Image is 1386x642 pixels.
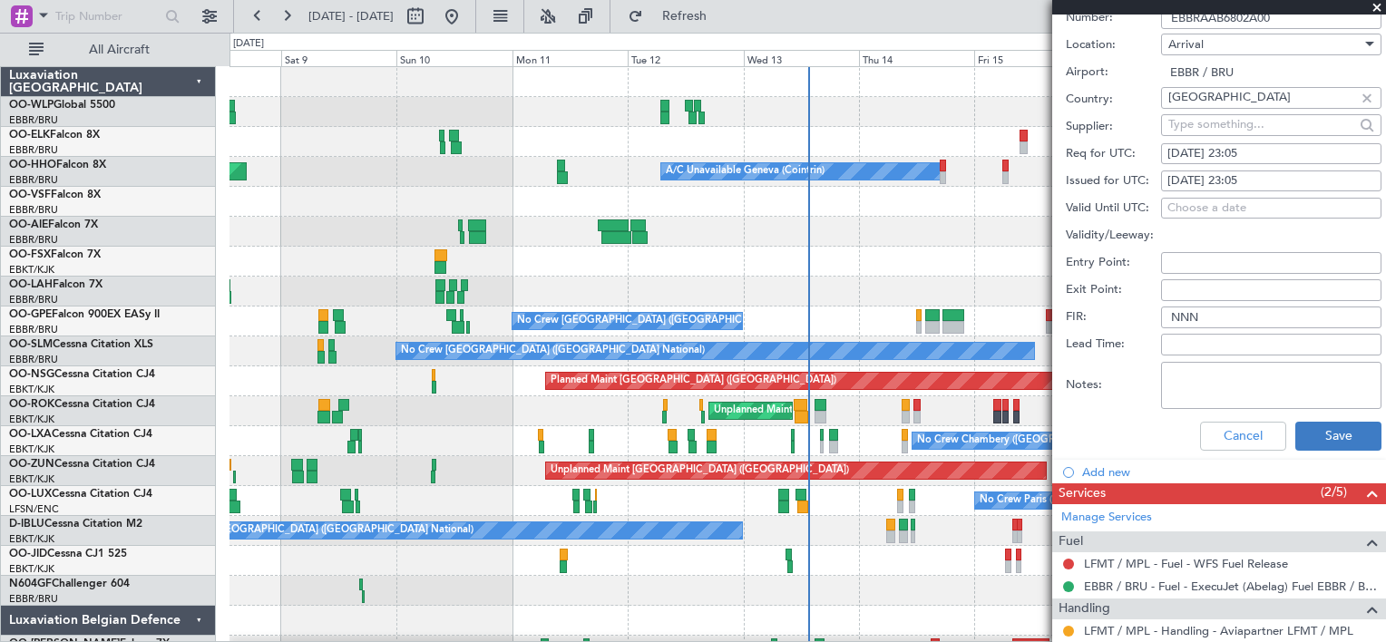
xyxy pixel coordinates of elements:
a: EBKT/KJK [9,263,54,277]
div: No Crew [GEOGRAPHIC_DATA] ([GEOGRAPHIC_DATA] National) [170,517,473,544]
label: FIR: [1066,308,1161,326]
a: OO-ZUNCessna Citation CJ4 [9,459,155,470]
label: Location: [1066,36,1161,54]
input: Trip Number [55,3,160,30]
label: Issued for UTC: [1066,172,1161,190]
div: [DATE] [233,36,264,52]
a: EBKT/KJK [9,383,54,396]
div: Thu 14 [859,50,974,66]
span: All Aircraft [47,44,191,56]
div: [DATE] 23:05 [1167,172,1375,190]
div: Fri 15 [974,50,1089,66]
span: Handling [1059,598,1110,619]
span: OO-HHO [9,160,56,170]
label: Validity/Leeway: [1066,227,1161,245]
div: Planned Maint [GEOGRAPHIC_DATA] ([GEOGRAPHIC_DATA]) [551,367,836,394]
input: Type something... [1168,83,1354,111]
span: OO-LUX [9,489,52,500]
a: OO-SLMCessna Citation XLS [9,339,153,350]
a: EBBR / BRU - Fuel - ExecuJet (Abelag) Fuel EBBR / BRU [1084,579,1377,594]
label: Lead Time: [1066,336,1161,354]
a: OO-AIEFalcon 7X [9,219,98,230]
a: EBBR/BRU [9,203,58,217]
div: Mon 11 [512,50,628,66]
div: No Crew Chambery ([GEOGRAPHIC_DATA]) [917,427,1122,454]
a: LFSN/ENC [9,502,59,516]
a: OO-ROKCessna Citation CJ4 [9,399,155,410]
a: OO-VSFFalcon 8X [9,190,101,200]
span: Fuel [1059,531,1083,552]
a: N604GFChallenger 604 [9,579,130,589]
span: [DATE] - [DATE] [308,8,394,24]
label: Req for UTC: [1066,145,1161,163]
a: OO-FSXFalcon 7X [9,249,101,260]
div: No Crew [GEOGRAPHIC_DATA] ([GEOGRAPHIC_DATA] National) [517,307,821,335]
a: OO-HHOFalcon 8X [9,160,106,170]
span: Services [1059,483,1106,504]
label: Number: [1066,9,1161,27]
span: OO-ELK [9,130,50,141]
a: EBBR/BRU [9,233,58,247]
a: EBBR/BRU [9,592,58,606]
input: Type something... [1168,111,1354,138]
span: Refresh [647,10,723,23]
div: Choose a date [1167,199,1375,218]
a: EBKT/KJK [9,443,54,456]
a: EBBR/BRU [9,293,58,306]
span: OO-LAH [9,279,53,290]
a: EBBR/BRU [9,353,58,366]
a: EBBR/BRU [9,113,58,127]
div: No Crew [GEOGRAPHIC_DATA] ([GEOGRAPHIC_DATA] National) [401,337,705,365]
span: OO-LXA [9,429,52,440]
a: D-IBLUCessna Citation M2 [9,519,142,530]
input: NNN [1161,306,1381,328]
a: EBKT/KJK [9,413,54,426]
a: OO-NSGCessna Citation CJ4 [9,369,155,380]
a: EBBR/BRU [9,143,58,157]
span: OO-SLM [9,339,53,350]
div: [DATE] 23:05 [1167,145,1375,163]
div: No Crew Paris ([GEOGRAPHIC_DATA]) [980,487,1159,514]
label: Airport: [1066,63,1161,82]
label: Country: [1066,91,1161,109]
span: OO-ROK [9,399,54,410]
span: OO-JID [9,549,47,559]
label: Entry Point: [1066,254,1161,272]
a: LFMT / MPL - Handling - Aviapartner LFMT / MPL [1084,623,1353,638]
a: OO-LXACessna Citation CJ4 [9,429,152,440]
a: OO-LUXCessna Citation CJ4 [9,489,152,500]
button: Save [1295,422,1381,451]
a: EBKT/KJK [9,472,54,486]
button: Cancel [1200,422,1286,451]
label: Valid Until UTC: [1066,199,1161,218]
span: OO-GPE [9,309,52,320]
div: A/C Unavailable Geneva (Cointrin) [666,158,825,185]
span: N604GF [9,579,52,589]
span: OO-AIE [9,219,48,230]
label: Supplier: [1066,118,1161,136]
div: Sun 10 [396,50,512,66]
a: EBKT/KJK [9,562,54,576]
a: EBBR/BRU [9,173,58,187]
label: Notes: [1066,376,1161,394]
span: OO-WLP [9,100,54,111]
a: EBKT/KJK [9,532,54,546]
span: OO-FSX [9,249,51,260]
a: OO-WLPGlobal 5500 [9,100,115,111]
a: OO-JIDCessna CJ1 525 [9,549,127,559]
button: All Aircraft [20,35,197,64]
a: OO-ELKFalcon 8X [9,130,100,141]
label: Exit Point: [1066,281,1161,299]
span: OO-NSG [9,369,54,380]
a: OO-GPEFalcon 900EX EASy II [9,309,160,320]
span: (2/5) [1321,482,1347,501]
div: Wed 13 [744,50,859,66]
a: LFMT / MPL - Fuel - WFS Fuel Release [1084,556,1288,571]
a: Manage Services [1061,509,1152,527]
span: OO-VSF [9,190,51,200]
span: OO-ZUN [9,459,54,470]
span: Arrival [1168,36,1204,53]
div: Unplanned Maint [GEOGRAPHIC_DATA]-[GEOGRAPHIC_DATA] [714,397,1007,424]
a: OO-LAHFalcon 7X [9,279,102,290]
div: Tue 12 [628,50,743,66]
